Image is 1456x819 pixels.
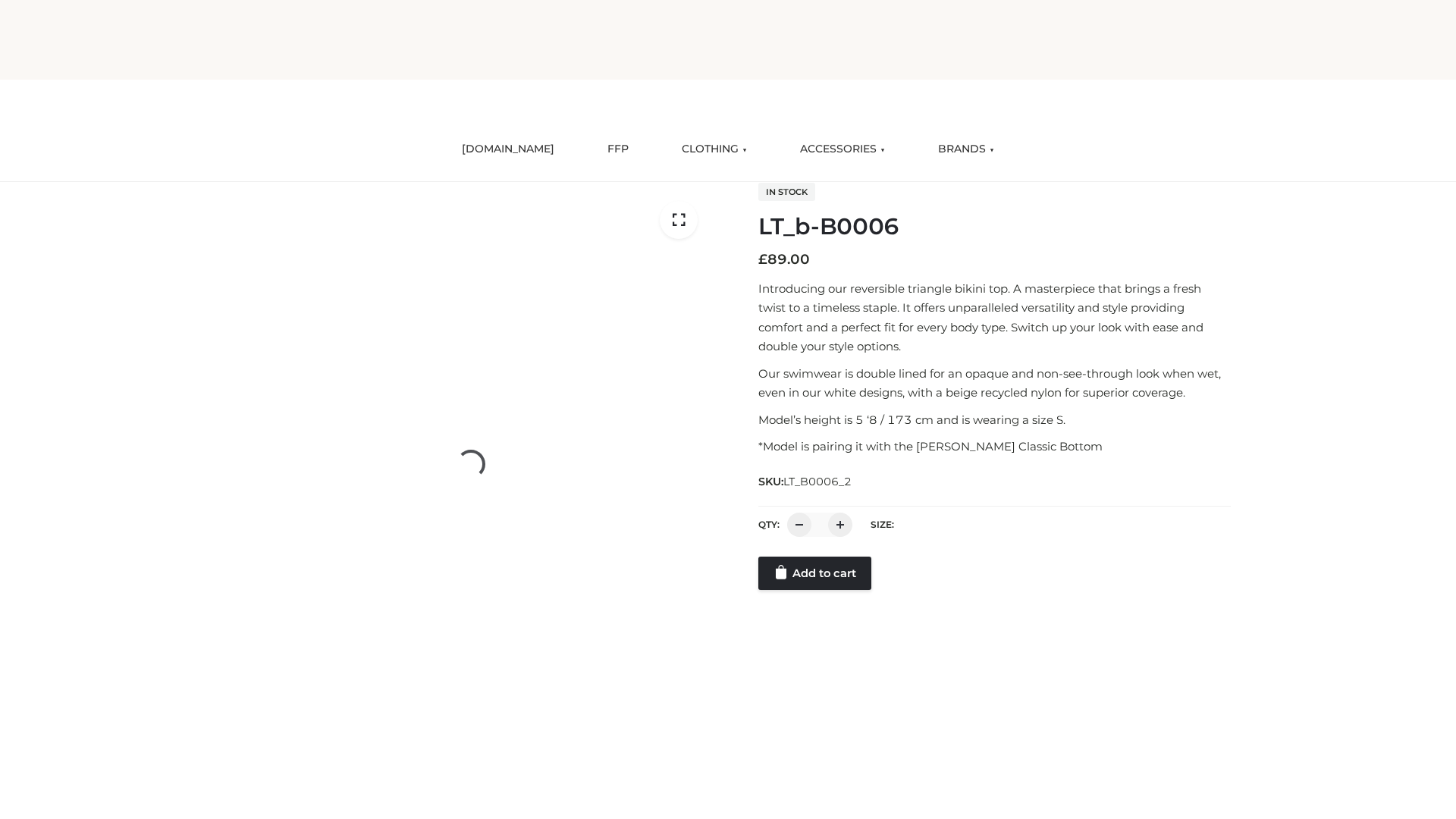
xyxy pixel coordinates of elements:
span: In stock [758,183,815,201]
a: FFP [596,133,640,166]
span: £ [758,251,767,268]
p: *Model is pairing it with the [PERSON_NAME] Classic Bottom [758,437,1231,457]
a: [DOMAIN_NAME] [450,133,566,166]
a: CLOTHING [670,133,758,166]
span: SKU: [758,472,853,491]
a: ACCESSORIES [789,133,896,166]
label: Size: [871,519,894,530]
label: QTY: [758,519,780,530]
a: BRANDS [927,133,1006,166]
p: Our swimwear is double lined for an opaque and non-see-through look when wet, even in our white d... [758,364,1231,403]
a: Add to cart [758,557,871,590]
p: Model’s height is 5 ‘8 / 173 cm and is wearing a size S. [758,410,1231,430]
p: Introducing our reversible triangle bikini top. A masterpiece that brings a fresh twist to a time... [758,279,1231,356]
bdi: 89.00 [758,251,810,268]
span: LT_B0006_2 [783,475,852,488]
h1: LT_b-B0006 [758,213,1231,240]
